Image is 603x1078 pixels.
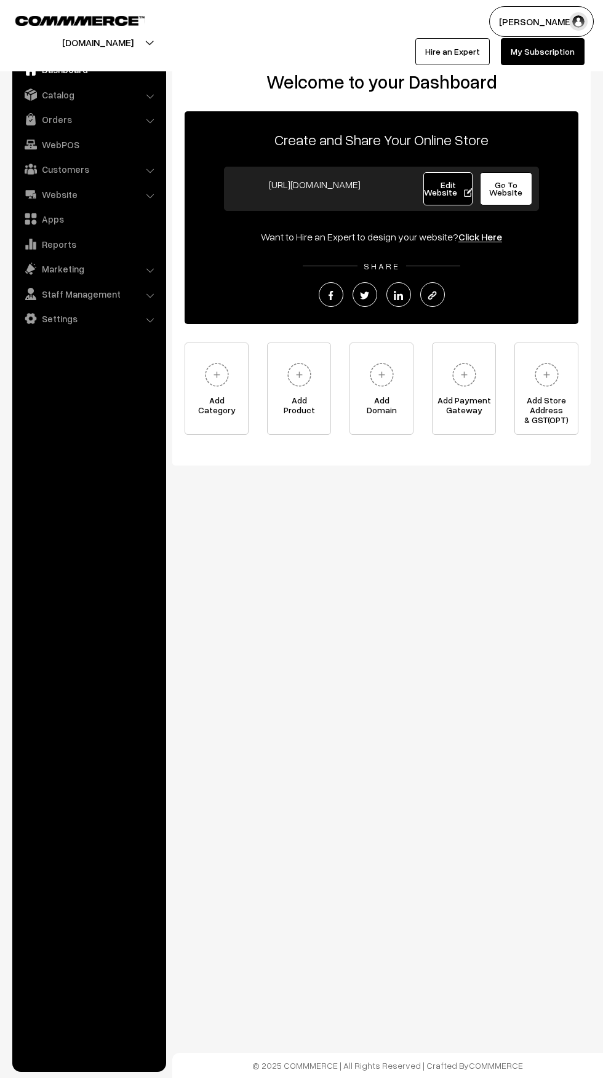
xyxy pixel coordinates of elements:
[15,16,145,25] img: COMMMERCE
[185,395,248,420] span: Add Category
[15,84,162,106] a: Catalog
[15,208,162,230] a: Apps
[489,6,594,37] button: [PERSON_NAME]…
[447,358,481,392] img: plus.svg
[433,395,495,420] span: Add Payment Gateway
[514,343,578,435] a: Add Store Address& GST(OPT)
[349,343,413,435] a: AddDomain
[15,12,123,27] a: COMMMERCE
[185,343,249,435] a: AddCategory
[185,129,578,151] p: Create and Share Your Online Store
[530,358,564,392] img: plus.svg
[15,283,162,305] a: Staff Management
[200,358,234,392] img: plus.svg
[15,108,162,130] a: Orders
[19,27,177,58] button: [DOMAIN_NAME]
[415,38,490,65] a: Hire an Expert
[15,233,162,255] a: Reports
[469,1060,523,1071] a: COMMMERCE
[515,395,578,420] span: Add Store Address & GST(OPT)
[15,133,162,156] a: WebPOS
[172,1053,603,1078] footer: © 2025 COMMMERCE | All Rights Reserved | Crafted By
[424,180,473,197] span: Edit Website
[267,343,331,435] a: AddProduct
[423,172,473,205] a: Edit Website
[15,307,162,330] a: Settings
[480,172,532,205] a: Go To Website
[15,258,162,280] a: Marketing
[282,358,316,392] img: plus.svg
[350,395,413,420] span: Add Domain
[365,358,399,392] img: plus.svg
[15,158,162,180] a: Customers
[569,12,588,31] img: user
[501,38,585,65] a: My Subscription
[432,343,496,435] a: Add PaymentGateway
[357,261,406,271] span: SHARE
[458,231,502,243] a: Click Here
[268,395,330,420] span: Add Product
[185,229,578,244] div: Want to Hire an Expert to design your website?
[185,71,578,93] h2: Welcome to your Dashboard
[15,183,162,205] a: Website
[489,180,522,197] span: Go To Website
